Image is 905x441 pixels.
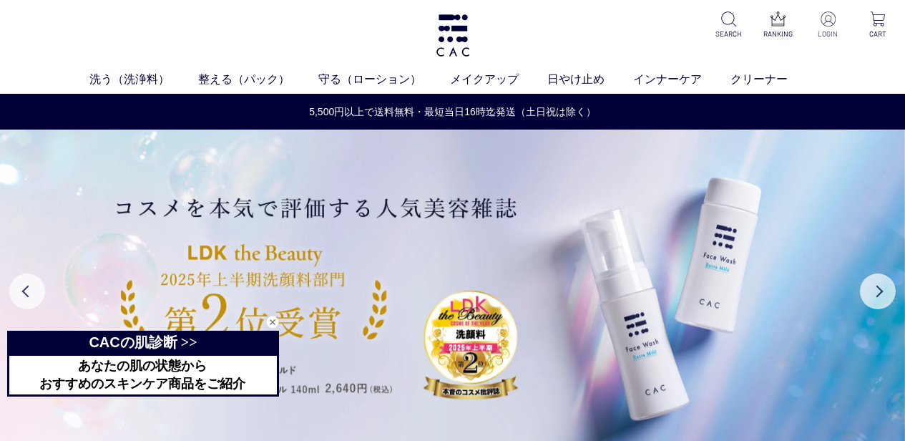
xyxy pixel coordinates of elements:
a: クリーナー [730,71,816,88]
a: CART [861,11,894,39]
button: Previous [9,273,45,309]
p: RANKING [762,29,794,39]
a: LOGIN [812,11,844,39]
p: SEARCH [713,29,745,39]
a: 洗う（洗浄料） [89,71,198,88]
a: 整える（パック） [198,71,318,88]
a: 守る（ローション） [318,71,450,88]
a: 5,500円以上で送料無料・最短当日16時迄発送（土日祝は除く） [1,105,904,120]
img: logo [434,14,471,57]
button: Next [860,273,896,309]
a: インナーケア [633,71,730,88]
a: SEARCH [713,11,745,39]
p: CART [861,29,894,39]
a: RANKING [762,11,794,39]
a: メイクアップ [450,71,547,88]
p: LOGIN [812,29,844,39]
a: 日やけ止め [547,71,633,88]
